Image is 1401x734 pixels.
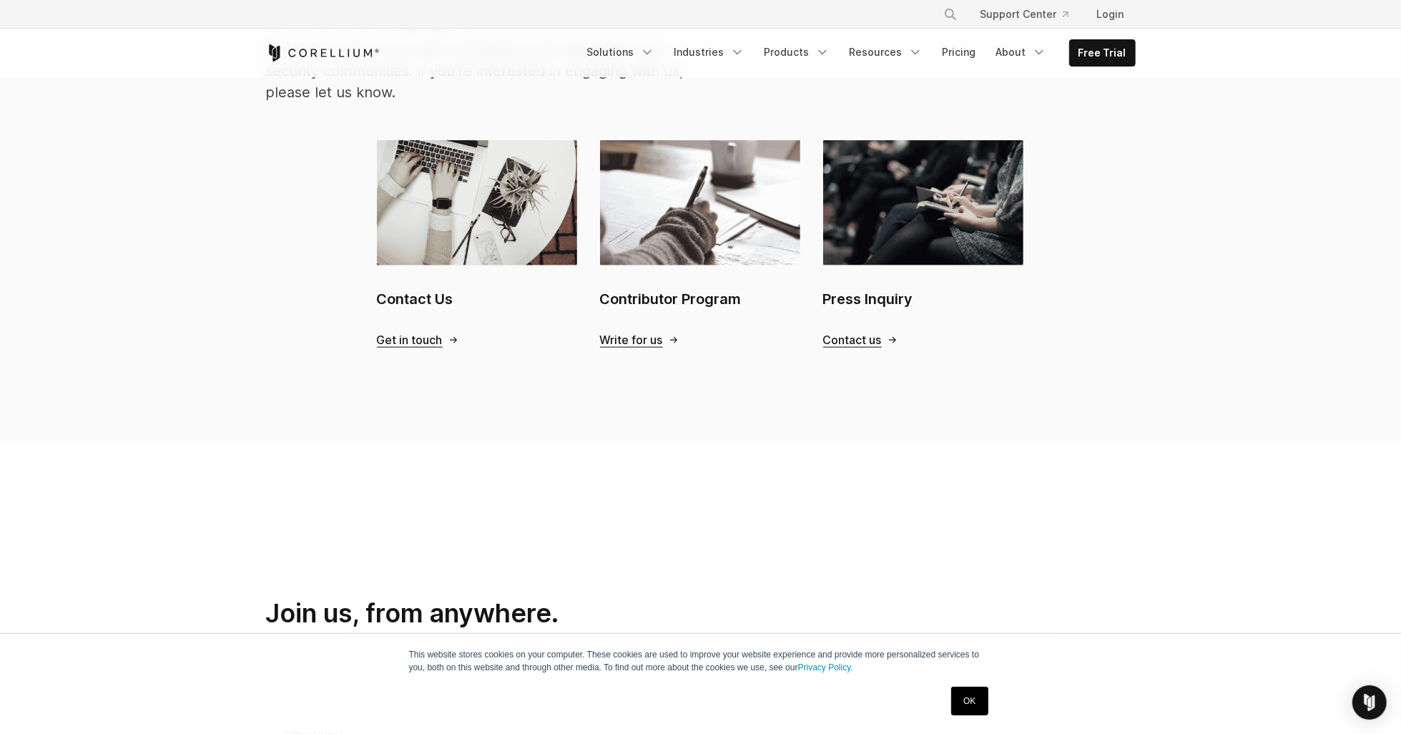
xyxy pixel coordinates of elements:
a: Contributor Program Contributor Program Write for us [600,140,800,347]
h2: Join us, from anywhere. [266,597,632,630]
a: Press Inquiry Press Inquiry Contact us [823,140,1023,347]
a: Corellium Home [266,44,380,62]
span: Write for us [600,333,663,348]
a: Free Trial [1070,40,1135,66]
h2: Press Inquiry [823,288,1023,310]
a: Privacy Policy. [798,662,853,672]
a: Login [1086,1,1136,27]
img: Press Inquiry [823,140,1023,265]
div: Navigation Menu [926,1,1136,27]
a: Pricing [934,39,985,65]
a: Support Center [969,1,1080,27]
span: Contact us [823,333,882,348]
img: Contact Us [377,140,577,265]
h2: Contact Us [377,288,577,310]
a: About [988,39,1055,65]
h2: Contributor Program [600,288,800,310]
a: OK [951,687,988,715]
a: Contact Us Contact Us Get in touch [377,140,577,347]
a: Products [756,39,838,65]
span: Get in touch [377,333,443,348]
div: Navigation Menu [579,39,1136,67]
p: This website stores cookies on your computer. These cookies are used to improve your website expe... [409,648,993,674]
a: Resources [841,39,931,65]
a: Solutions [579,39,663,65]
a: Industries [666,39,753,65]
img: Contributor Program [600,140,800,265]
div: Open Intercom Messenger [1352,685,1387,720]
button: Search [938,1,963,27]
